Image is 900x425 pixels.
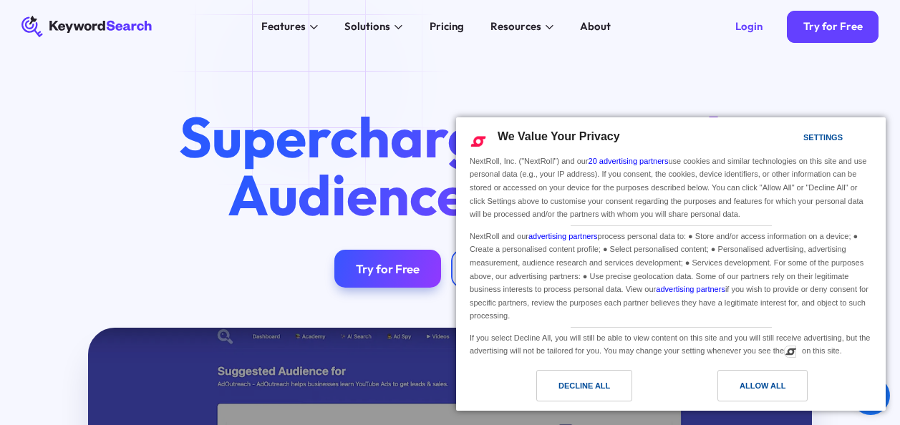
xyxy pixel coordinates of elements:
[490,19,541,34] div: Resources
[558,378,610,394] div: Decline All
[803,20,863,34] div: Try for Free
[656,285,725,293] a: advertising partners
[589,157,669,165] a: 20 advertising partners
[498,130,620,142] span: We Value Your Privacy
[778,126,813,152] a: Settings
[720,11,779,43] a: Login
[803,130,843,145] div: Settings
[467,226,875,324] div: NextRoll and our process personal data to: ● Store and/or access information on a device; ● Creat...
[155,107,745,223] h1: Supercharge Your Ad Audiences
[787,11,879,43] a: Try for Free
[671,370,877,409] a: Allow All
[465,370,671,409] a: Decline All
[572,16,619,37] a: About
[344,19,390,34] div: Solutions
[580,19,611,34] div: About
[740,378,785,394] div: Allow All
[467,153,875,223] div: NextRoll, Inc. ("NextRoll") and our use cookies and similar technologies on this site and use per...
[421,16,471,37] a: Pricing
[261,19,306,34] div: Features
[467,328,875,359] div: If you select Decline All, you will still be able to view content on this site and you will still...
[356,261,420,276] div: Try for Free
[334,250,441,287] a: Try for Free
[735,20,763,34] div: Login
[430,19,464,34] div: Pricing
[528,232,598,240] a: advertising partners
